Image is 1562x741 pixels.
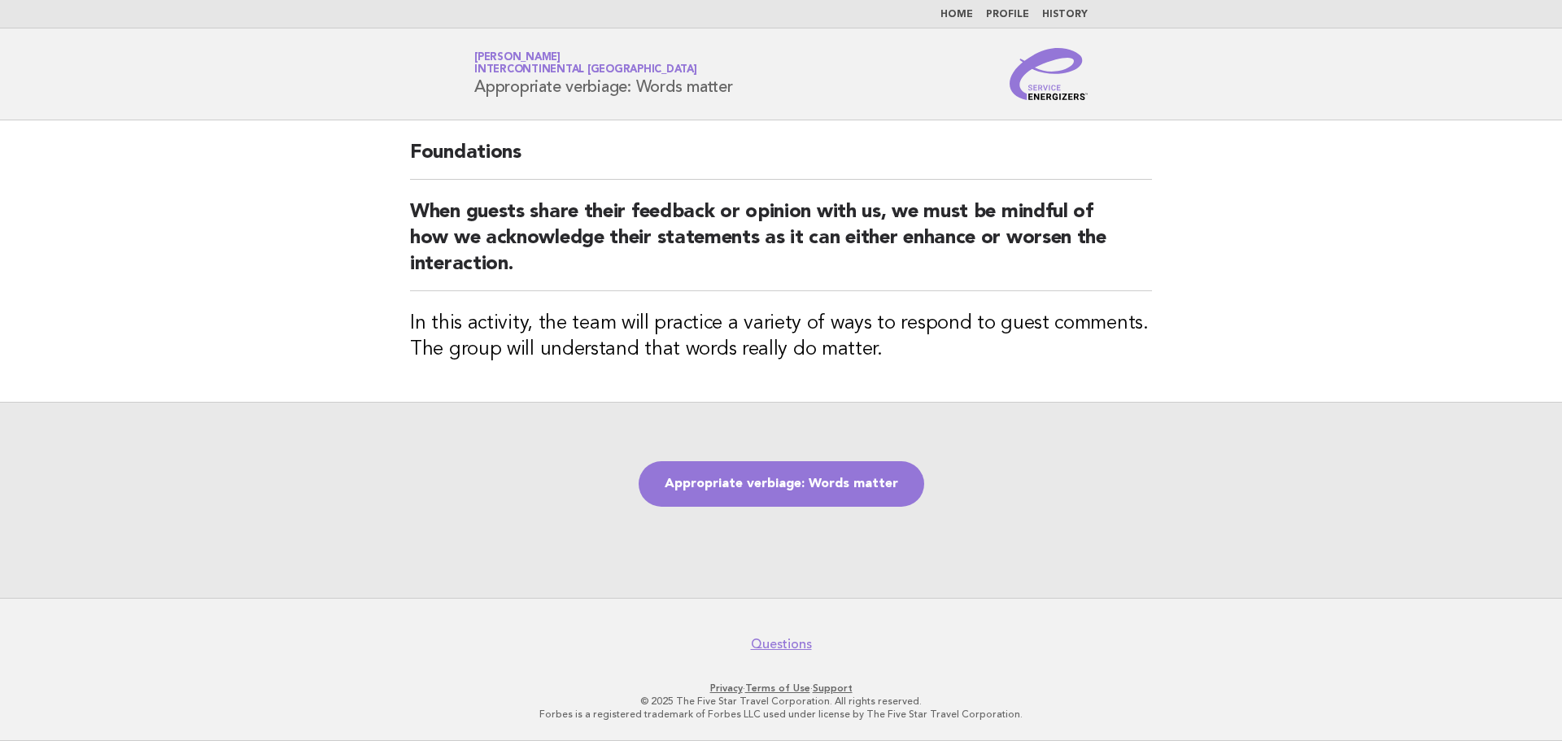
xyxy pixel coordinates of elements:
[283,708,1279,721] p: Forbes is a registered trademark of Forbes LLC used under license by The Five Star Travel Corpora...
[410,199,1152,291] h2: When guests share their feedback or opinion with us, we must be mindful of how we acknowledge the...
[283,682,1279,695] p: · ·
[410,140,1152,180] h2: Foundations
[751,636,812,652] a: Questions
[745,682,810,694] a: Terms of Use
[639,461,924,507] a: Appropriate verbiage: Words matter
[474,52,697,75] a: [PERSON_NAME]InterContinental [GEOGRAPHIC_DATA]
[1010,48,1088,100] img: Service Energizers
[940,10,973,20] a: Home
[474,53,733,95] h1: Appropriate verbiage: Words matter
[710,682,743,694] a: Privacy
[474,65,697,76] span: InterContinental [GEOGRAPHIC_DATA]
[813,682,853,694] a: Support
[1042,10,1088,20] a: History
[410,311,1152,363] h3: In this activity, the team will practice a variety of ways to respond to guest comments. The grou...
[986,10,1029,20] a: Profile
[283,695,1279,708] p: © 2025 The Five Star Travel Corporation. All rights reserved.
